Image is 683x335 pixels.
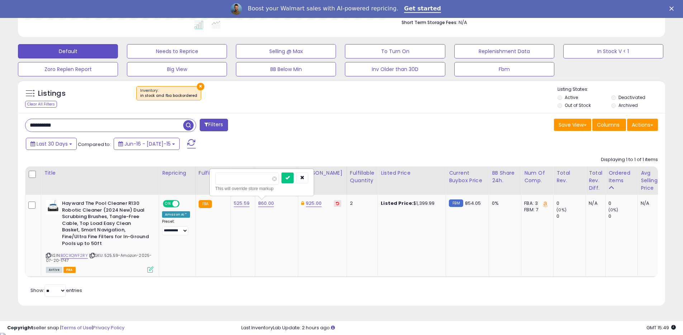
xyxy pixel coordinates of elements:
[26,138,77,150] button: Last 30 Days
[597,121,620,128] span: Columns
[46,200,153,272] div: ASIN:
[402,19,457,25] b: Short Term Storage Fees:
[18,62,118,76] button: Zoro Replen Report
[306,200,322,207] a: 925.00
[646,324,676,331] span: 2025-08-15 15:49 GMT
[301,169,344,177] div: [PERSON_NAME]
[589,200,600,207] div: N/A
[61,253,88,259] a: B0CXQWF2RY
[608,169,635,184] div: Ordered Items
[7,325,124,331] div: seller snap | |
[179,201,190,207] span: OFF
[162,211,190,218] div: Amazon AI *
[63,267,76,273] span: FBA
[608,207,618,213] small: (0%)
[556,207,566,213] small: (0%)
[78,141,111,148] span: Compared to:
[124,140,171,147] span: Jun-16 - [DATE]-15
[200,119,228,131] button: Filters
[449,199,463,207] small: FBM
[592,119,626,131] button: Columns
[608,200,637,207] div: 0
[162,219,190,235] div: Preset:
[492,169,518,184] div: BB Share 24h.
[601,156,658,163] div: Displaying 1 to 1 of 1 items
[236,44,336,58] button: Selling @ Max
[25,101,57,108] div: Clear All Filters
[234,200,250,207] a: 525.59
[140,93,197,98] div: in stock and fba backordered
[589,169,602,192] div: Total Rev. Diff.
[258,200,274,207] a: 860.00
[236,62,336,76] button: BB Below Min
[140,88,197,99] span: Inventory :
[465,200,481,207] span: 854.05
[61,324,92,331] a: Terms of Use
[345,62,445,76] button: Inv Older than 30D
[301,201,304,206] i: This overrides the store level Dynamic Max Price for this listing
[18,44,118,58] button: Default
[350,200,372,207] div: 2
[162,169,193,177] div: Repricing
[556,200,585,207] div: 0
[565,102,591,108] label: Out of Stock
[641,200,664,207] div: N/A
[248,5,398,12] div: Boost your Walmart sales with AI-powered repricing.
[38,89,66,99] h5: Listings
[459,19,467,26] span: N/A
[127,44,227,58] button: Needs to Reprice
[492,200,516,207] div: 0%
[46,253,152,263] span: | SKU: 525.59-Amazon-2025-07-20-1747
[336,202,339,205] i: Revert to store-level Dynamic Max Price
[7,324,33,331] strong: Copyright
[554,119,591,131] button: Save View
[114,138,180,150] button: Jun-16 - [DATE]-15
[345,44,445,58] button: To Turn On
[381,169,443,177] div: Listed Price
[199,169,228,177] div: Fulfillment
[618,94,645,100] label: Deactivated
[524,207,548,213] div: FBM: 7
[241,325,676,331] div: Last InventoryLab Update: 2 hours ago.
[231,3,242,15] img: Profile image for Adrian
[197,83,204,90] button: ×
[524,200,548,207] div: FBA: 3
[627,119,658,131] button: Actions
[163,201,172,207] span: ON
[46,200,60,214] img: 31cSDf53GJL._SL40_.jpg
[215,185,308,192] div: This will override store markup
[381,200,413,207] b: Listed Price:
[556,213,585,220] div: 0
[565,94,578,100] label: Active
[454,44,554,58] button: Replenishment Data
[350,169,375,184] div: Fulfillable Quantity
[669,6,677,11] div: Close
[37,140,68,147] span: Last 30 Days
[93,324,124,331] a: Privacy Policy
[618,102,638,108] label: Archived
[449,169,486,184] div: Current Buybox Price
[404,5,441,13] a: Get started
[381,200,440,207] div: $1,399.99
[524,169,550,184] div: Num of Comp.
[62,200,149,249] b: Hayward The Pool Cleaner R130 Robotic Cleaner (2024 New) Dual Scrubbing Brushes, Tangle-Free Cabl...
[199,200,212,208] small: FBA
[30,287,82,294] span: Show: entries
[46,267,62,273] span: All listings currently available for purchase on Amazon
[454,62,554,76] button: Fbm
[127,62,227,76] button: Big View
[641,169,667,192] div: Avg Selling Price
[44,169,156,177] div: Title
[608,213,637,220] div: 0
[556,169,583,184] div: Total Rev.
[563,44,663,58] button: In Stock V < 1
[558,86,665,93] p: Listing States:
